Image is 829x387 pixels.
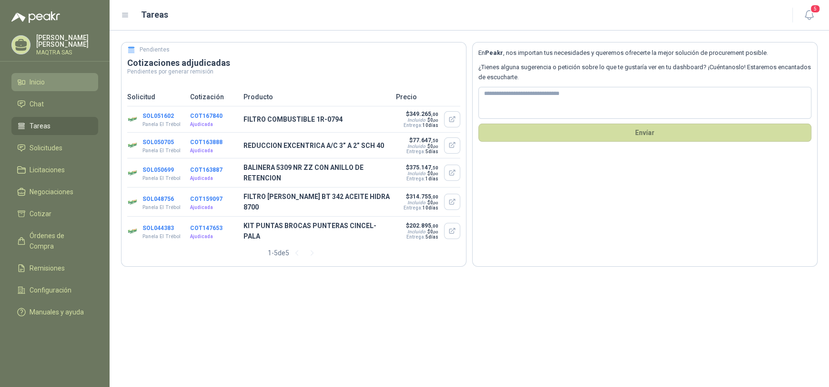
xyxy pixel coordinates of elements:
[430,144,438,149] span: 0
[11,11,60,23] img: Logo peakr
[433,145,438,149] span: ,00
[409,222,438,229] span: 202.895
[409,193,438,200] span: 314.755
[405,149,438,154] p: Entrega:
[425,234,438,240] span: 5 días
[11,227,98,255] a: Órdenes de Compra
[478,48,811,58] p: En , nos importan tus necesidades y queremos ofrecerte la mejor solución de procurement posible.
[433,230,438,234] span: ,00
[243,220,390,241] p: KIT PUNTAS BROCAS PUNTERAS CINCEL-PALA
[407,144,425,149] div: Incluido
[30,209,51,219] span: Cotizar
[142,139,174,146] button: SOL050705
[142,147,181,155] p: Panela El Trébol
[30,285,71,295] span: Configuración
[404,123,438,128] p: Entrega:
[404,205,438,210] p: Entrega:
[431,165,438,170] span: ,50
[430,117,438,123] span: 0
[425,176,438,181] span: 1 días
[405,176,438,181] p: Entrega:
[810,4,820,13] span: 5
[404,193,438,200] p: $
[427,229,438,234] span: $
[142,196,174,202] button: SOL048756
[433,201,438,205] span: ,00
[427,200,438,205] span: $
[142,233,181,241] p: Panela El Trébol
[425,149,438,154] span: 5 días
[268,245,320,261] div: 1 - 5 de 5
[140,45,170,54] h5: Pendientes
[30,99,44,109] span: Chat
[405,234,438,240] p: Entrega:
[127,114,139,125] img: Company Logo
[413,137,438,144] span: 77.647
[430,171,438,176] span: 0
[407,171,425,176] div: Incluido
[127,92,184,102] p: Solicitud
[30,77,45,87] span: Inicio
[190,196,222,202] button: COT159097
[427,171,438,176] span: $
[407,117,425,123] div: Incluido
[485,49,503,56] b: Peakr
[142,175,181,182] p: Panela El Trébol
[11,95,98,113] a: Chat
[11,73,98,91] a: Inicio
[11,259,98,277] a: Remisiones
[396,92,460,102] p: Precio
[142,167,174,173] button: SOL050699
[243,114,390,125] p: FILTRO COMBUSTIBLE 1R-0794
[190,147,238,155] p: Ajudicada
[142,225,174,231] button: SOL044383
[30,187,73,197] span: Negociaciones
[36,50,98,55] p: MAQTRA SAS
[409,164,438,171] span: 375.147
[433,172,438,176] span: ,00
[127,57,460,69] h3: Cotizaciones adjudicadas
[30,143,62,153] span: Solicitudes
[11,303,98,321] a: Manuales y ayuda
[409,111,438,117] span: 349.265
[427,117,438,123] span: $
[243,92,390,102] p: Producto
[142,204,181,211] p: Panela El Trébol
[30,263,65,273] span: Remisiones
[127,196,139,208] img: Company Logo
[243,191,390,212] p: FILTRO [PERSON_NAME] BT 342 ACEITE HIDRA 8700
[405,137,438,144] p: $
[190,113,222,119] button: COT167840
[30,121,51,131] span: Tareas
[404,111,438,117] p: $
[407,200,425,205] div: Incluido
[190,225,222,231] button: COT147653
[430,200,438,205] span: 0
[431,112,438,117] span: ,00
[190,139,222,146] button: COT163888
[11,117,98,135] a: Tareas
[243,162,390,183] p: BALINERA 5309 NR ZZ CON ANILLO DE RETENCION
[190,167,222,173] button: COT163887
[36,34,98,48] p: [PERSON_NAME] [PERSON_NAME]
[141,8,168,21] h1: Tareas
[142,113,174,119] button: SOL051602
[11,183,98,201] a: Negociaciones
[142,121,181,128] p: Panela El Trébol
[127,167,139,178] img: Company Logo
[190,121,238,128] p: Ajudicada
[30,165,65,175] span: Licitaciones
[431,223,438,229] span: ,00
[127,140,139,151] img: Company Logo
[431,138,438,143] span: ,50
[11,281,98,299] a: Configuración
[427,144,438,149] span: $
[800,7,818,24] button: 5
[30,230,89,251] span: Órdenes de Compra
[127,69,460,74] p: Pendientes por generar remisión
[11,139,98,157] a: Solicitudes
[11,205,98,223] a: Cotizar
[423,123,438,128] span: 10 días
[478,63,811,82] p: ¿Tienes alguna sugerencia o petición sobre lo que te gustaría ver en tu dashboard? ¡Cuéntanoslo! ...
[11,161,98,179] a: Licitaciones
